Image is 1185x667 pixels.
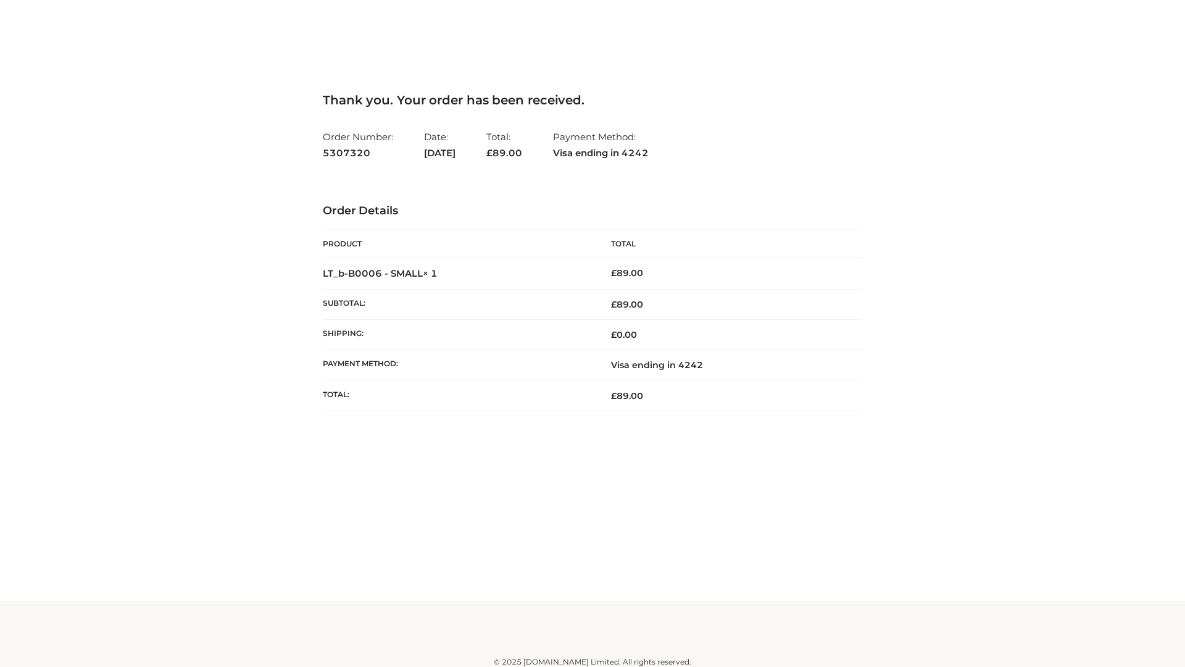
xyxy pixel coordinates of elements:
bdi: 0.00 [611,329,637,340]
h3: Thank you. Your order has been received. [323,93,862,107]
li: Date: [424,126,455,164]
li: Total: [486,126,522,164]
span: £ [611,329,617,340]
span: £ [611,390,617,401]
li: Order Number: [323,126,393,164]
bdi: 89.00 [611,267,643,279]
th: Subtotal: [323,289,592,319]
span: £ [486,147,493,159]
strong: LT_b-B0006 - SMALL [323,267,438,279]
span: £ [611,267,617,279]
th: Shipping: [323,320,592,350]
span: 89.00 [486,147,522,159]
span: £ [611,299,617,310]
th: Product [323,230,592,258]
span: 89.00 [611,390,643,401]
th: Total: [323,380,592,411]
strong: 5307320 [323,145,393,161]
strong: Visa ending in 4242 [553,145,649,161]
strong: [DATE] [424,145,455,161]
strong: × 1 [423,267,438,279]
td: Visa ending in 4242 [592,350,862,380]
h3: Order Details [323,204,862,218]
li: Payment Method: [553,126,649,164]
th: Payment method: [323,350,592,380]
span: 89.00 [611,299,643,310]
th: Total [592,230,862,258]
